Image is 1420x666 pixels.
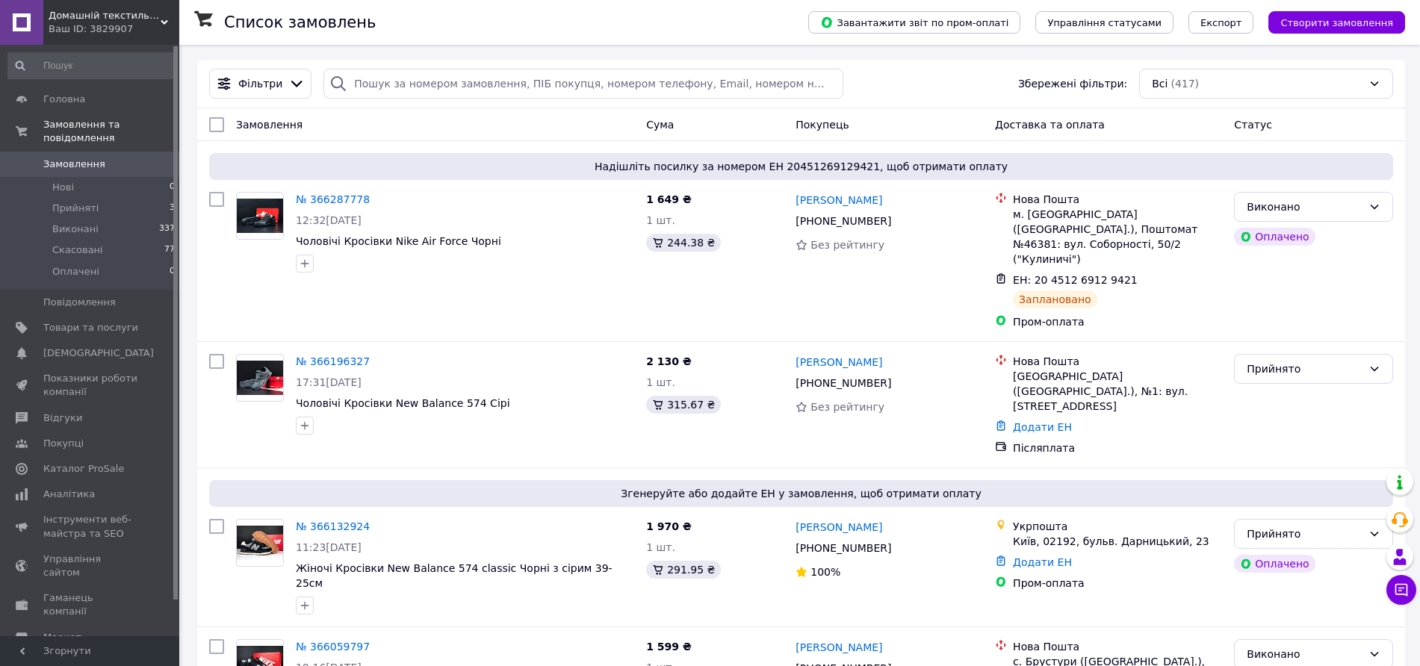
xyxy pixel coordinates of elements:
div: Післяплата [1013,441,1222,455]
span: Каталог ProSale [43,462,124,476]
div: Прийнято [1247,526,1362,542]
div: Київ, 02192, бульв. Дарницький, 23 [1013,534,1222,549]
span: Повідомлення [43,296,116,309]
span: 0 [170,265,175,278]
a: Додати ЕН [1013,556,1072,568]
a: Чоловічі Кросівки Nike Air Force Чорні [296,235,501,247]
a: Фото товару [236,192,284,240]
div: Пром-оплата [1013,314,1222,329]
span: Головна [43,93,85,106]
span: Прийняті [52,202,99,215]
a: Додати ЕН [1013,421,1072,433]
img: Фото товару [237,526,283,561]
span: 1 970 ₴ [646,520,692,532]
span: Замовлення [236,119,303,131]
div: Оплачено [1234,228,1315,246]
div: Укрпошта [1013,519,1222,534]
a: № 366287778 [296,193,370,205]
div: [PHONE_NUMBER] [793,211,894,231]
span: Статус [1234,119,1272,131]
span: Всі [1152,76,1168,91]
span: 100% [810,566,840,578]
span: 1 шт. [646,376,675,388]
a: [PERSON_NAME] [796,355,882,370]
span: Оплачені [52,265,99,278]
span: 1 шт. [646,541,675,553]
a: № 366059797 [296,641,370,653]
div: Нова Пошта [1013,639,1222,654]
div: [GEOGRAPHIC_DATA] ([GEOGRAPHIC_DATA].), №1: вул. [STREET_ADDRESS] [1013,369,1222,414]
img: Фото товару [237,199,283,234]
input: Пошук [7,52,176,79]
span: Управління статусами [1047,17,1162,28]
a: Жіночі Кросівки New Balance 574 classic Чорні з сірим 39-25см [296,562,613,589]
div: Виконано [1247,199,1362,215]
span: Надішліть посилку за номером ЕН 20451269129421, щоб отримати оплату [215,159,1387,174]
a: [PERSON_NAME] [796,520,882,535]
a: Створити замовлення [1253,16,1405,28]
span: Згенеруйте або додайте ЕН у замовлення, щоб отримати оплату [215,486,1387,501]
a: Фото товару [236,354,284,402]
div: 244.38 ₴ [646,234,721,252]
span: Виконані [52,222,99,236]
span: 12:32[DATE] [296,214,362,226]
div: м. [GEOGRAPHIC_DATA] ([GEOGRAPHIC_DATA].), Поштомат №46381: вул. Соборності, 50/2 ("Кулиничі") [1013,207,1222,267]
span: Інструменти веб-майстра та SEO [43,513,138,540]
a: № 366132924 [296,520,370,532]
span: Покупець [796,119,849,131]
div: Нова Пошта [1013,192,1222,207]
h1: Список замовлень [224,13,376,31]
span: Управління сайтом [43,553,138,579]
span: 3 [170,202,175,215]
a: № 366196327 [296,355,370,367]
span: Аналітика [43,488,95,501]
span: Покупці [43,437,84,450]
span: Доставка та оплата [995,119,1105,131]
span: Без рейтингу [810,239,884,251]
span: [DEMOGRAPHIC_DATA] [43,346,154,360]
span: Збережені фільтри: [1018,76,1127,91]
span: Маркет [43,631,81,644]
span: 337 [159,222,175,236]
div: [PHONE_NUMBER] [793,538,894,558]
div: Пром-оплата [1013,576,1222,591]
span: Завантажити звіт по пром-оплаті [820,16,1008,29]
span: Cума [646,119,674,131]
div: Ваш ID: 3829907 [49,22,179,36]
div: Оплачено [1234,555,1315,573]
div: 315.67 ₴ [646,396,721,414]
span: Домашній текстиль UA [49,9,161,22]
span: 2 130 ₴ [646,355,692,367]
span: Показники роботи компанії [43,372,138,399]
button: Експорт [1188,11,1254,34]
a: Фото товару [236,519,284,567]
span: Без рейтингу [810,401,884,413]
span: Нові [52,181,74,194]
span: Замовлення [43,158,105,171]
button: Завантажити звіт по пром-оплаті [808,11,1020,34]
div: [PHONE_NUMBER] [793,373,894,393]
span: Замовлення та повідомлення [43,118,179,145]
span: 1 599 ₴ [646,641,692,653]
span: 1 649 ₴ [646,193,692,205]
span: 77 [164,243,175,257]
span: Експорт [1200,17,1242,28]
div: Заплановано [1013,290,1097,308]
div: 291.95 ₴ [646,561,721,579]
span: 0 [170,181,175,194]
span: 1 шт. [646,214,675,226]
span: Відгуки [43,411,82,425]
button: Створити замовлення [1268,11,1405,34]
a: Чоловічі Кросівки New Balance 574 Сірі [296,397,510,409]
span: Товари та послуги [43,321,138,334]
span: 17:31[DATE] [296,376,362,388]
span: Гаманець компанії [43,591,138,618]
span: ЕН: 20 4512 6912 9421 [1013,274,1138,286]
a: [PERSON_NAME] [796,640,882,655]
button: Чат з покупцем [1386,575,1416,605]
span: Фільтри [238,76,282,91]
div: Виконано [1247,646,1362,662]
span: (417) [1171,78,1199,90]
